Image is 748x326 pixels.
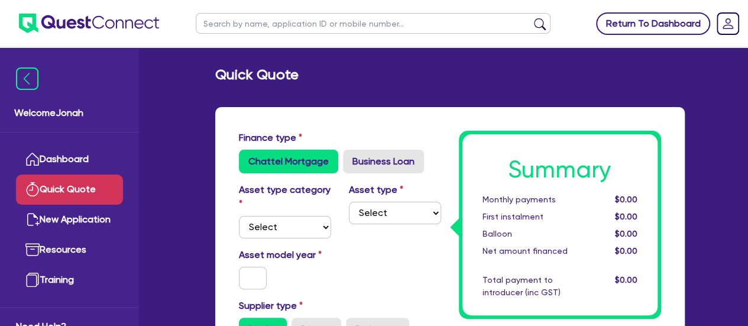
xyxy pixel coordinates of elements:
[16,235,123,265] a: Resources
[614,195,637,204] span: $0.00
[16,67,38,90] img: icon-menu-close
[614,246,637,256] span: $0.00
[596,12,710,35] a: Return To Dashboard
[16,205,123,235] a: New Application
[25,212,40,227] img: new-application
[239,183,331,211] label: Asset type category
[196,13,551,34] input: Search by name, application ID or mobile number...
[474,228,589,240] div: Balloon
[474,193,589,206] div: Monthly payments
[614,212,637,221] span: $0.00
[230,248,340,262] label: Asset model year
[239,131,302,145] label: Finance type
[474,245,589,257] div: Net amount financed
[614,229,637,238] span: $0.00
[19,14,159,33] img: quest-connect-logo-blue
[239,150,338,173] label: Chattel Mortgage
[16,144,123,175] a: Dashboard
[614,275,637,285] span: $0.00
[483,156,637,184] h1: Summary
[25,273,40,287] img: training
[239,299,303,313] label: Supplier type
[343,150,424,173] label: Business Loan
[215,66,299,83] h2: Quick Quote
[14,106,125,120] span: Welcome Jonah
[16,265,123,295] a: Training
[474,211,589,223] div: First instalment
[349,183,403,197] label: Asset type
[474,274,589,299] div: Total payment to introducer (inc GST)
[16,175,123,205] a: Quick Quote
[25,243,40,257] img: resources
[25,182,40,196] img: quick-quote
[713,8,743,39] a: Dropdown toggle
